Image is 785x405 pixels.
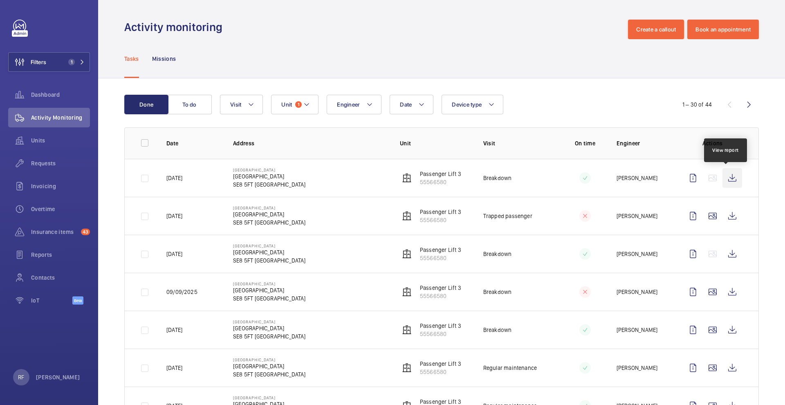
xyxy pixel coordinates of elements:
p: On time [567,139,603,147]
span: Overtime [31,205,90,213]
span: 43 [81,229,90,235]
p: 55566580 [420,330,461,338]
span: IoT [31,296,72,305]
span: Device type [452,101,482,108]
p: Passenger Lift 3 [420,246,461,254]
img: elevator.svg [402,173,412,183]
span: Contacts [31,274,90,282]
p: [GEOGRAPHIC_DATA] [233,357,306,362]
span: Activity Monitoring [31,113,90,122]
p: [DATE] [166,174,182,182]
p: SE8 5FT [GEOGRAPHIC_DATA] [233,180,306,189]
button: Engineer [327,95,381,114]
p: [GEOGRAPHIC_DATA] [233,362,306,370]
p: [GEOGRAPHIC_DATA] [233,281,306,286]
p: Trapped passenger [483,212,532,220]
button: Done [124,95,168,114]
span: 1 [68,59,75,65]
p: Breakdown [483,174,512,182]
span: Beta [72,296,83,305]
p: [GEOGRAPHIC_DATA] [233,319,306,324]
p: 55566580 [420,178,461,186]
button: Unit1 [271,95,318,114]
p: Actions [683,139,742,147]
button: Book an appointment [687,20,759,39]
p: [PERSON_NAME] [617,288,657,296]
p: Passenger Lift 3 [420,170,461,178]
span: Units [31,136,90,145]
p: [GEOGRAPHIC_DATA] [233,248,306,256]
button: Create a callout [628,20,684,39]
p: [GEOGRAPHIC_DATA] [233,243,306,248]
div: View report [712,147,739,154]
p: [PERSON_NAME] [36,373,80,381]
span: Reports [31,251,90,259]
img: elevator.svg [402,287,412,297]
img: elevator.svg [402,363,412,373]
span: Filters [31,58,46,66]
p: RF [18,373,24,381]
p: Address [233,139,387,147]
button: Device type [442,95,503,114]
p: [DATE] [166,212,182,220]
img: elevator.svg [402,249,412,259]
img: elevator.svg [402,325,412,335]
span: Engineer [337,101,360,108]
p: [GEOGRAPHIC_DATA] [233,210,306,218]
p: 55566580 [420,216,461,224]
p: Visit [483,139,554,147]
p: Unit [400,139,470,147]
button: Filters1 [8,52,90,72]
p: [GEOGRAPHIC_DATA] [233,324,306,332]
p: [DATE] [166,364,182,372]
p: Passenger Lift 3 [420,284,461,292]
p: [GEOGRAPHIC_DATA] [233,205,306,210]
p: [GEOGRAPHIC_DATA] [233,395,306,400]
p: [GEOGRAPHIC_DATA] [233,286,306,294]
p: [GEOGRAPHIC_DATA] [233,167,306,172]
p: 55566580 [420,368,461,376]
p: [PERSON_NAME] [617,326,657,334]
p: Passenger Lift 3 [420,322,461,330]
p: Engineer [617,139,670,147]
span: Date [400,101,412,108]
p: SE8 5FT [GEOGRAPHIC_DATA] [233,218,306,227]
span: Unit [281,101,292,108]
p: Breakdown [483,250,512,258]
p: Regular maintenance [483,364,537,372]
p: [PERSON_NAME] [617,364,657,372]
p: [PERSON_NAME] [617,250,657,258]
p: Missions [152,55,176,63]
p: SE8 5FT [GEOGRAPHIC_DATA] [233,294,306,303]
p: Passenger Lift 3 [420,360,461,368]
p: Breakdown [483,326,512,334]
button: To do [168,95,212,114]
p: SE8 5FT [GEOGRAPHIC_DATA] [233,332,306,340]
p: Passenger Lift 3 [420,208,461,216]
p: [DATE] [166,326,182,334]
span: Dashboard [31,91,90,99]
p: [PERSON_NAME] [617,174,657,182]
img: elevator.svg [402,211,412,221]
p: Tasks [124,55,139,63]
span: Insurance items [31,228,78,236]
span: 1 [295,101,302,108]
span: Requests [31,159,90,167]
p: Date [166,139,220,147]
p: 09/09/2025 [166,288,197,296]
span: Invoicing [31,182,90,190]
button: Date [390,95,433,114]
button: Visit [220,95,263,114]
span: Visit [230,101,241,108]
p: [GEOGRAPHIC_DATA] [233,172,306,180]
p: SE8 5FT [GEOGRAPHIC_DATA] [233,370,306,378]
p: [PERSON_NAME] [617,212,657,220]
p: [DATE] [166,250,182,258]
p: Breakdown [483,288,512,296]
div: 1 – 30 of 44 [682,100,712,109]
p: SE8 5FT [GEOGRAPHIC_DATA] [233,256,306,265]
h1: Activity monitoring [124,20,227,35]
p: 55566580 [420,254,461,262]
p: 55566580 [420,292,461,300]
